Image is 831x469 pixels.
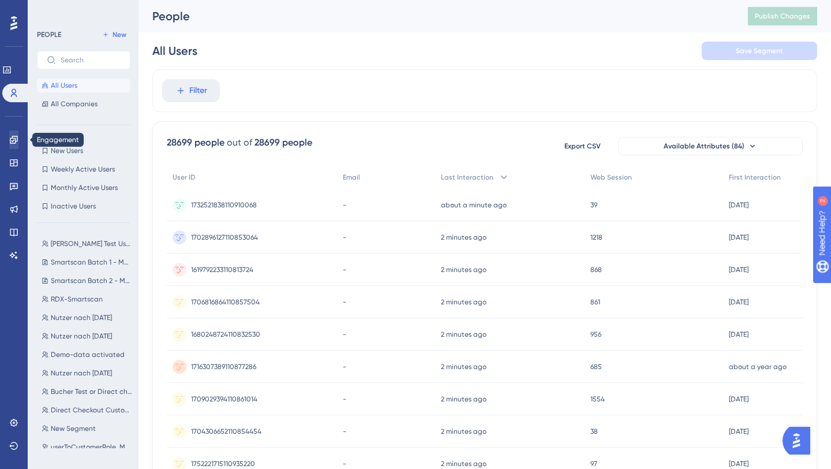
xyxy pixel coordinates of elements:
button: All Companies [37,97,130,111]
span: All Users [51,81,77,90]
button: Filter [162,79,220,102]
button: Weekly Active Users [37,162,130,176]
span: - [343,427,346,436]
time: 2 minutes ago [441,298,486,306]
span: - [343,200,346,210]
span: 1732521838110910068 [191,200,257,210]
span: Web Session [590,173,632,182]
button: Nutzer nach [DATE] [37,329,137,343]
span: Nutzer nach [DATE] [51,368,112,378]
span: 956 [590,330,601,339]
time: [DATE] [729,395,748,403]
span: Email [343,173,360,182]
span: Save Segment [736,46,783,55]
span: - [343,297,346,307]
span: 1709029394110861014 [191,394,257,404]
span: 1218 [590,233,602,242]
span: 1704306652110854454 [191,427,261,436]
div: PEOPLE [37,30,61,39]
button: [PERSON_NAME] Test UserGuiding [37,237,137,251]
div: out of [227,136,252,150]
button: Monthly Active Users [37,181,130,195]
time: [DATE] [729,330,748,338]
span: 868 [590,265,602,274]
span: Available Attributes (84) [664,142,744,151]
span: Smartscan Batch 2 - Main Instance [51,276,133,285]
button: All Users [37,79,130,92]
span: 39 [590,200,597,210]
time: 2 minutes ago [441,266,486,274]
time: about a year ago [729,363,787,371]
span: User ID [173,173,196,182]
div: 28699 people [254,136,312,150]
span: Bucher Test or Direct checkout [51,387,133,396]
button: Smartscan Batch 2 - Main Instance [37,274,137,288]
span: 1619792233110813724 [191,265,253,274]
time: 2 minutes ago [441,233,486,241]
span: 1752221715110935220 [191,459,255,468]
span: 38 [590,427,598,436]
time: [DATE] [729,201,748,209]
span: New Users [51,146,83,155]
button: Inactive Users [37,199,130,213]
button: Save Segment [702,42,817,60]
button: RDX-Smartscan [37,292,137,306]
button: Nutzer nach [DATE] [37,366,137,380]
button: New [98,28,130,42]
span: 97 [590,459,597,468]
span: RDX-Smartscan [51,295,103,304]
time: 2 minutes ago [441,460,486,468]
div: People [152,8,719,24]
time: [DATE] [729,298,748,306]
span: Need Help? [27,3,72,17]
span: userToCustomerRole_Master [51,442,133,452]
button: userToCustomerRole_Master [37,440,137,454]
input: Search [61,56,121,64]
span: New Segment [51,424,96,433]
button: Direct Checkout Customer [37,403,137,417]
span: [PERSON_NAME] Test UserGuiding [51,239,133,248]
time: about a minute ago [441,201,507,209]
span: 1554 [590,394,605,404]
button: Bucher Test or Direct checkout [37,385,137,399]
span: Demo-data activated [51,350,125,359]
button: Publish Changes [748,7,817,25]
span: Smartscan Batch 1 - Main Instance [51,258,133,267]
button: New Segment [37,422,137,435]
time: 2 minutes ago [441,427,486,435]
span: Nutzer nach [DATE] [51,313,112,322]
span: 1680248724110832530 [191,330,260,339]
time: [DATE] [729,266,748,274]
span: Inactive Users [51,202,96,211]
iframe: UserGuiding AI Assistant Launcher [783,423,817,458]
time: [DATE] [729,427,748,435]
time: 2 minutes ago [441,330,486,338]
span: First Interaction [729,173,781,182]
span: 1716307389110877286 [191,362,256,371]
div: 28699 people [167,136,224,150]
span: - [343,362,346,371]
button: Export CSV [553,137,611,155]
span: 861 [590,297,600,307]
span: New [113,30,126,39]
span: Publish Changes [755,12,810,21]
span: Monthly Active Users [51,183,118,192]
span: - [343,330,346,339]
span: - [343,233,346,242]
span: - [343,265,346,274]
button: Smartscan Batch 1 - Main Instance [37,255,137,269]
span: Direct Checkout Customer [51,405,133,415]
div: 2 [80,6,84,15]
button: Nutzer nach [DATE] [37,311,137,325]
span: - [343,394,346,404]
span: - [343,459,346,468]
span: Last Interaction [441,173,493,182]
span: All Companies [51,99,98,109]
time: [DATE] [729,460,748,468]
span: Weekly Active Users [51,165,115,174]
button: Available Attributes (84) [618,137,803,155]
time: 2 minutes ago [441,363,486,371]
button: Demo-data activated [37,348,137,362]
span: Filter [189,84,207,98]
